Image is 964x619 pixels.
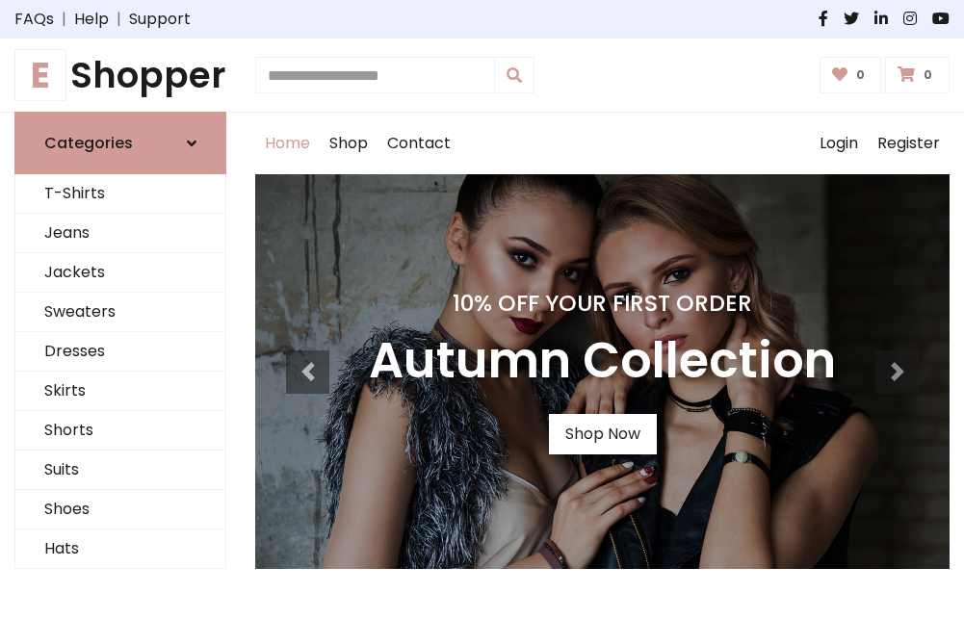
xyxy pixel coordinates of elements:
[44,134,133,152] h6: Categories
[15,411,225,451] a: Shorts
[74,8,109,31] a: Help
[54,8,74,31] span: |
[369,290,836,317] h4: 10% Off Your First Order
[851,66,870,84] span: 0
[15,490,225,529] a: Shoes
[14,49,66,101] span: E
[820,57,882,93] a: 0
[14,112,226,174] a: Categories
[378,113,460,174] a: Contact
[129,8,191,31] a: Support
[15,174,225,214] a: T-Shirts
[15,529,225,569] a: Hats
[810,113,868,174] a: Login
[15,372,225,411] a: Skirts
[15,253,225,293] a: Jackets
[109,8,129,31] span: |
[369,332,836,391] h3: Autumn Collection
[320,113,378,174] a: Shop
[14,54,226,96] a: EShopper
[549,414,657,454] a: Shop Now
[14,8,54,31] a: FAQs
[255,113,320,174] a: Home
[15,451,225,490] a: Suits
[919,66,937,84] span: 0
[885,57,950,93] a: 0
[15,214,225,253] a: Jeans
[14,54,226,96] h1: Shopper
[15,293,225,332] a: Sweaters
[868,113,950,174] a: Register
[15,332,225,372] a: Dresses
